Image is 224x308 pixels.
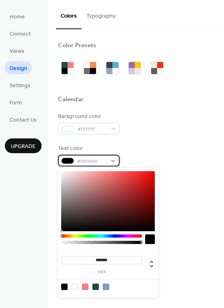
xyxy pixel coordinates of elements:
span: Settings [10,82,30,90]
button: Upgrade [5,138,42,153]
a: Contact Us [5,113,42,126]
a: Connect [5,27,36,40]
a: Views [5,44,29,57]
label: hex [61,270,142,274]
span: #FFFFFF [77,125,107,134]
span: Design [10,64,27,73]
span: Upgrade [11,142,36,151]
div: rgb(130, 153, 214) [103,284,109,290]
div: Color Presets [58,42,96,50]
span: Form [10,99,22,107]
div: rgb(0, 0, 0) [61,284,68,290]
div: rgb(255, 128, 128) [82,284,88,290]
div: Calendar [58,96,84,104]
div: Background color [58,112,118,121]
span: Connect [10,30,31,38]
div: Text color [58,144,118,153]
a: Form [5,96,27,109]
div: rgb(27, 80, 66) [92,284,99,290]
a: Design [5,61,32,74]
a: Settings [5,78,35,92]
span: Home [10,13,25,21]
span: Views [10,47,24,56]
a: Home [5,10,30,23]
div: rgb(255, 255, 255) [72,284,78,290]
span: Contact Us [10,116,37,124]
span: #000000 [77,157,107,166]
